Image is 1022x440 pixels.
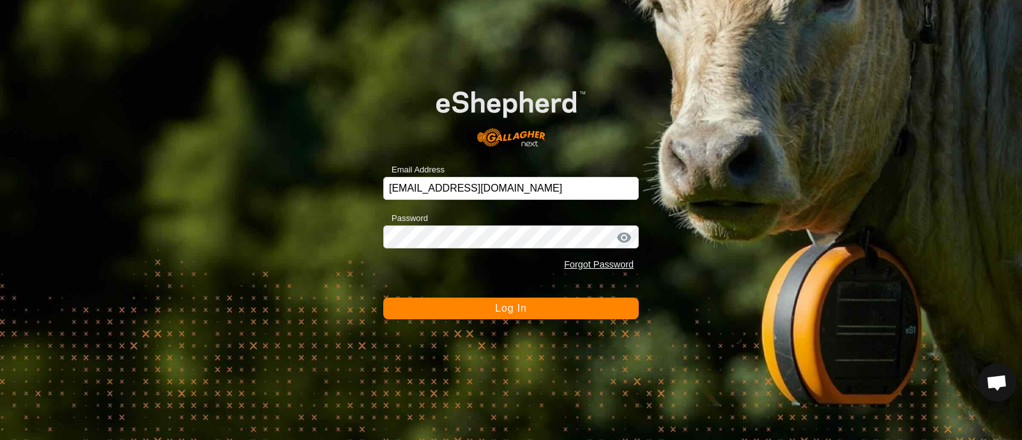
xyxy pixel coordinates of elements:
[383,212,428,225] label: Password
[383,298,639,319] button: Log In
[564,259,634,269] a: Forgot Password
[409,70,613,156] img: E-shepherd Logo
[495,303,526,314] span: Log In
[978,363,1016,402] div: Open chat
[383,177,639,200] input: Email Address
[383,163,445,176] label: Email Address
